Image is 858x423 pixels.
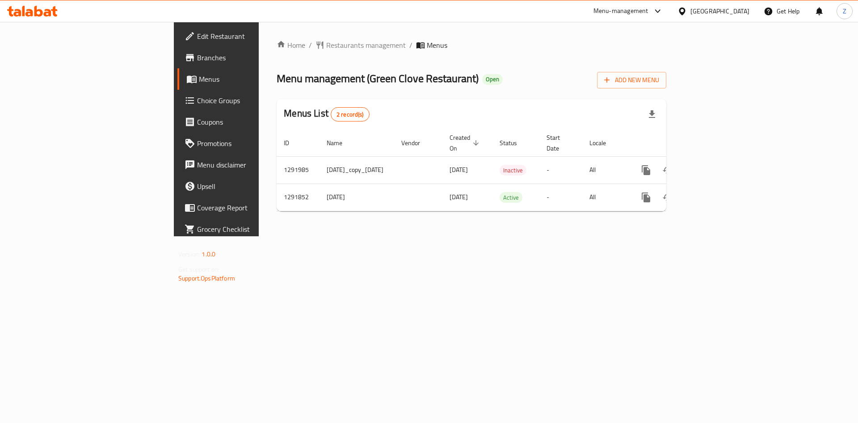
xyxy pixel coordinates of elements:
span: Menu management ( Green Clove Restaurant ) [277,68,479,88]
a: Branches [177,47,317,68]
button: Change Status [657,159,678,181]
a: Edit Restaurant [177,25,317,47]
a: Upsell [177,176,317,197]
span: Status [500,138,529,148]
span: Created On [450,132,482,154]
td: [DATE] [320,184,394,211]
a: Promotions [177,133,317,154]
span: Choice Groups [197,95,310,106]
span: Menu disclaimer [197,159,310,170]
span: Start Date [547,132,572,154]
a: Menu disclaimer [177,154,317,176]
span: Locale [589,138,618,148]
div: Export file [641,104,663,125]
table: enhanced table [277,130,728,211]
span: Vendor [401,138,432,148]
div: Active [500,192,522,203]
span: Promotions [197,138,310,149]
div: Menu-management [593,6,648,17]
td: All [582,184,628,211]
div: Open [482,74,503,85]
span: Inactive [500,165,526,176]
a: Restaurants management [315,40,406,50]
span: [DATE] [450,191,468,203]
a: Coverage Report [177,197,317,218]
span: Name [327,138,354,148]
a: Coupons [177,111,317,133]
span: Edit Restaurant [197,31,310,42]
a: Choice Groups [177,90,317,111]
a: Grocery Checklist [177,218,317,240]
td: - [539,184,582,211]
h2: Menus List [284,107,369,121]
div: Total records count [331,107,370,121]
button: more [635,187,657,208]
td: - [539,156,582,184]
span: Restaurants management [326,40,406,50]
a: Menus [177,68,317,90]
th: Actions [628,130,728,157]
span: Menus [427,40,447,50]
div: [GEOGRAPHIC_DATA] [690,6,749,16]
td: All [582,156,628,184]
span: Menus [199,74,310,84]
button: Add New Menu [597,72,666,88]
span: Open [482,75,503,83]
nav: breadcrumb [277,40,666,50]
span: Branches [197,52,310,63]
span: Coverage Report [197,202,310,213]
li: / [409,40,412,50]
span: Grocery Checklist [197,224,310,235]
span: Z [843,6,846,16]
span: Coupons [197,117,310,127]
span: Get support on: [178,264,219,275]
span: [DATE] [450,164,468,176]
span: Upsell [197,181,310,192]
span: ID [284,138,301,148]
td: [DATE]_copy_[DATE] [320,156,394,184]
span: Version: [178,248,200,260]
span: Add New Menu [604,75,659,86]
span: 1.0.0 [202,248,215,260]
button: Change Status [657,187,678,208]
a: Support.OpsPlatform [178,272,235,284]
span: 2 record(s) [331,110,369,119]
span: Active [500,193,522,203]
button: more [635,159,657,181]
